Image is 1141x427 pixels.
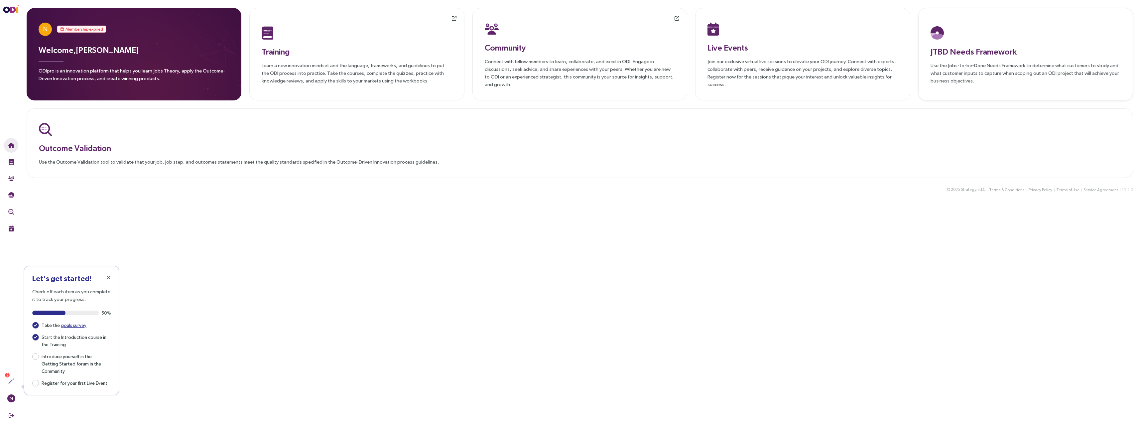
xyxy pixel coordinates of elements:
[65,26,103,33] span: Membership expired
[39,67,229,86] p: ODIpro is an innovation platform that helps you learn Jobs Theory, apply the Outcome-Driven Innov...
[39,44,229,56] h3: Welcome, [PERSON_NAME]
[262,26,273,40] img: Training
[43,23,48,36] span: N
[4,408,18,423] button: Sign Out
[4,391,18,406] button: N
[8,378,14,384] img: Actions
[4,188,18,203] button: Needs Framework
[39,123,52,136] img: Outcome Validation
[961,186,986,193] button: Strategyn LLC
[39,142,1121,154] h3: Outcome Validation
[8,209,14,215] img: Outcome Validation
[32,274,111,282] h3: Let's get started!
[262,62,452,84] p: Learn a new innovation mindset and the language, frameworks, and guidelines to put the ODI proces...
[10,394,13,402] span: N
[989,187,1025,194] button: Terms & Conditions
[262,46,452,58] h3: Training
[8,176,14,182] img: Community
[947,186,987,193] div: © 2025 .
[4,155,18,169] button: Training
[931,62,1121,84] p: Use the Jobs-to-be-Done Needs Framework to determine what customers to study and what customer in...
[485,42,675,54] h3: Community
[39,158,1121,166] p: Use the Outcome Validation tool to validate that your job, job step, and outcomes statements meet...
[1122,188,1133,192] span: 19.2.0
[8,159,14,165] img: Training
[1083,187,1118,193] span: Service Agreement
[4,205,18,219] button: Outcome Validation
[4,171,18,186] button: Community
[485,58,675,88] p: Connect with fellow members to learn, collaborate, and excel in ODI. Engage in discussions, seek ...
[1056,187,1079,193] span: Terms of Use
[39,333,111,348] span: Start the Introduction course in the Training
[931,26,944,40] img: JTBD Needs Platform
[961,187,985,193] span: Strategyn LLC
[61,323,86,328] a: goals survey
[39,379,110,387] span: Register for your first Live Event
[1083,187,1118,194] button: Service Agreement
[931,46,1121,58] h3: JTBD Needs Framework
[8,192,14,198] img: JTBD Needs Framework
[101,311,111,315] span: 50%
[485,22,499,36] img: Community
[707,22,719,36] img: Live Events
[39,321,89,329] span: Take the
[1028,187,1053,194] button: Privacy Policy
[8,225,14,231] img: Live Events
[4,138,18,153] button: Home
[989,187,1025,193] span: Terms & Conditions
[1056,187,1080,194] button: Terms of Use
[6,373,9,377] span: 2
[1029,187,1052,193] span: Privacy Policy
[39,352,111,375] span: Introduce yourself in the Getting Started forum in the Community
[4,221,18,236] button: Live Events
[5,373,10,377] sup: 2
[707,58,898,88] p: Join our exclusive virtual live sessions to elevate your ODI journey. Connect with experts, colla...
[707,42,898,54] h3: Live Events
[4,374,18,388] button: Actions
[32,288,111,303] p: Check off each item as you complete it to track your progress.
